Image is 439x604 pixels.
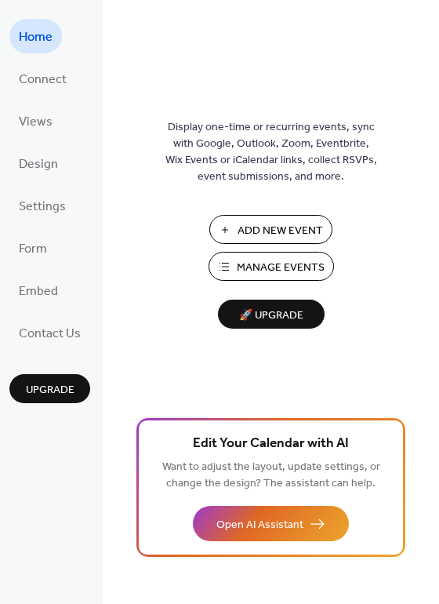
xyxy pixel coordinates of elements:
span: Display one-time or recurring events, sync with Google, Outlook, Zoom, Eventbrite, Wix Events or ... [165,119,377,185]
span: Home [19,25,53,50]
button: Open AI Assistant [193,506,349,541]
a: Connect [9,61,76,96]
span: Contact Us [19,322,81,347]
button: Manage Events [209,252,334,281]
span: Upgrade [26,382,74,398]
span: Settings [19,195,66,220]
a: Contact Us [9,315,90,350]
a: Design [9,146,67,180]
span: Design [19,152,58,177]
a: Home [9,19,62,53]
button: Upgrade [9,374,90,403]
span: Form [19,237,47,262]
a: Views [9,104,62,138]
button: Add New Event [209,215,332,244]
span: Add New Event [238,223,323,239]
span: Connect [19,67,67,93]
span: 🚀 Upgrade [227,305,315,326]
span: Embed [19,279,58,304]
span: Edit Your Calendar with AI [193,433,349,455]
button: 🚀 Upgrade [218,300,325,329]
a: Embed [9,273,67,307]
span: Open AI Assistant [216,517,303,533]
span: Manage Events [237,260,325,276]
span: Want to adjust the layout, update settings, or change the design? The assistant can help. [162,457,380,494]
span: Views [19,110,53,135]
a: Form [9,231,56,265]
a: Settings [9,188,75,223]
